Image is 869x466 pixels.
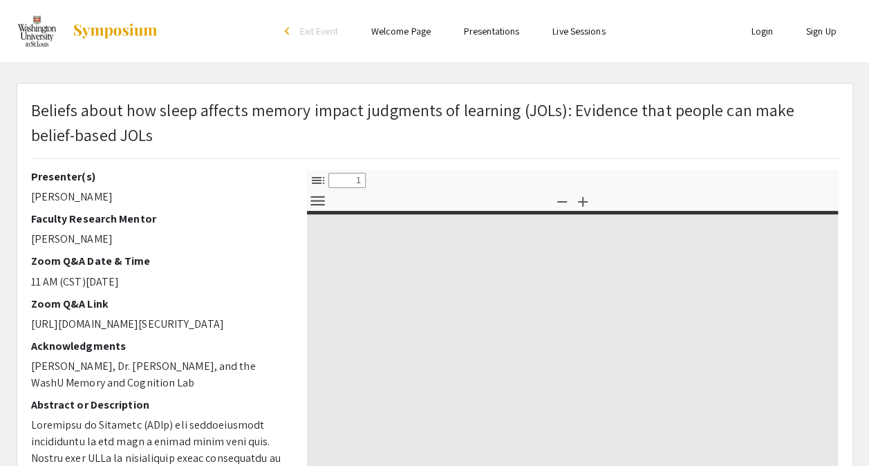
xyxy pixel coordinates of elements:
a: Login [751,25,773,37]
h2: Acknowledgments [31,339,286,353]
h2: Presenter(s) [31,170,286,183]
a: Sign Up [806,25,837,37]
div: arrow_back_ios [285,27,293,35]
h2: Faculty Research Mentor [31,212,286,225]
button: Tools [306,191,330,211]
p: Beliefs about how sleep affects memory impact judgments of learning (JOLs): Evidence that people ... [31,97,839,147]
p: [PERSON_NAME] [31,189,286,205]
h2: Zoom Q&A Link [31,297,286,310]
a: Live Sessions [552,25,605,37]
a: Presentations [464,25,519,37]
input: Page [328,173,366,188]
p: [URL][DOMAIN_NAME][SECURITY_DATA] [31,316,286,333]
img: Symposium by ForagerOne [72,23,158,39]
iframe: Chat [810,404,859,456]
button: Zoom Out [550,191,574,211]
span: Exit Event [300,25,338,37]
button: Zoom In [571,191,595,211]
a: Welcome Page [371,25,431,37]
button: Toggle Sidebar [306,170,330,190]
img: Washington University in St. Louis 2021 Celebration of Undergraduate Research [17,14,58,48]
h2: Zoom Q&A Date & Time [31,254,286,268]
p: [PERSON_NAME], Dr. [PERSON_NAME], and the WashU Memory and Cognition Lab [31,358,286,391]
p: [PERSON_NAME] [31,231,286,248]
a: Washington University in St. Louis 2021 Celebration of Undergraduate Research [17,14,158,48]
p: 11 AM (CST)[DATE] [31,274,286,290]
h2: Abstract or Description [31,398,286,411]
